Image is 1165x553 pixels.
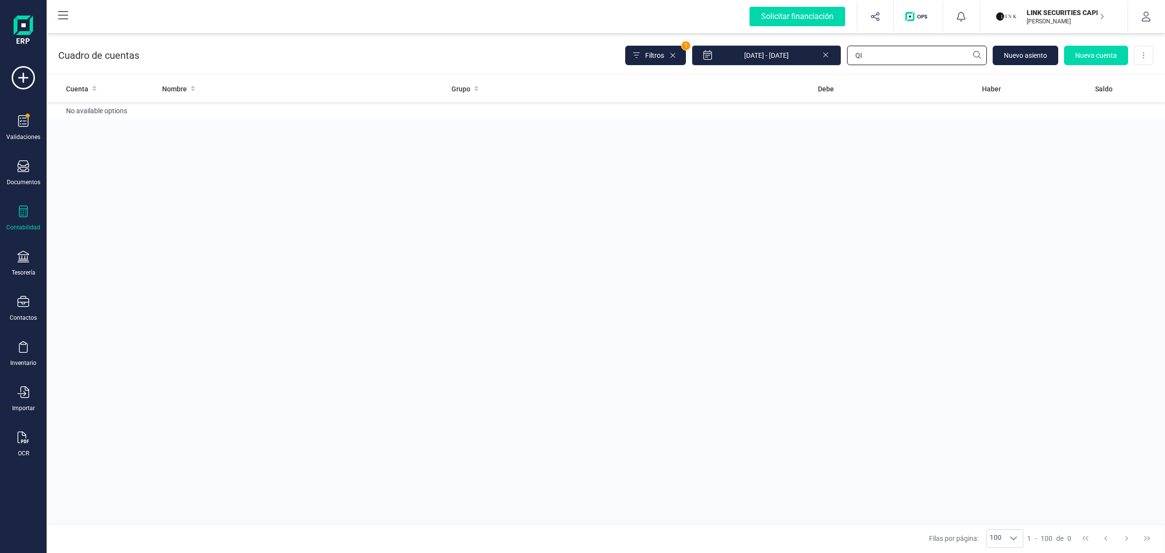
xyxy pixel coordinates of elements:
[7,178,40,186] div: Documentos
[1076,529,1095,548] button: First Page
[1027,17,1104,25] p: [PERSON_NAME]
[10,314,37,322] div: Contactos
[58,49,139,62] p: Cuadro de cuentas
[905,12,931,21] img: Logo de OPS
[12,269,35,276] div: Tesorería
[6,224,40,231] div: Contabilidad
[12,404,35,412] div: Importar
[1117,529,1136,548] button: Next Page
[992,1,1116,32] button: LILINK SECURITIES CAPITAL SL[PERSON_NAME]
[18,449,29,457] div: OCR
[847,46,987,65] input: Buscar
[987,530,1004,547] span: 100
[645,51,664,60] span: Filtros
[162,84,187,94] span: Nombre
[738,1,857,32] button: Solicitar financiación
[14,16,33,47] img: Logo Finanedi
[929,529,1023,548] div: Filas por página:
[1027,534,1031,543] span: 1
[451,84,470,94] span: Grupo
[1027,8,1104,17] p: LINK SECURITIES CAPITAL SL
[982,84,1001,94] span: Haber
[682,41,690,50] span: 1
[1097,529,1115,548] button: Previous Page
[47,102,1165,120] td: No available options
[1004,51,1047,60] span: Nuevo asiento
[749,7,845,26] div: Solicitar financiación
[10,359,36,367] div: Inventario
[993,46,1058,65] button: Nuevo asiento
[1067,534,1071,543] span: 0
[1075,51,1117,60] span: Nueva cuenta
[625,46,686,65] button: Filtros
[1095,84,1113,94] span: Saldo
[1056,534,1064,543] span: de
[66,84,88,94] span: Cuenta
[1027,534,1071,543] div: -
[996,6,1017,27] img: LI
[6,133,40,141] div: Validaciones
[1041,534,1052,543] span: 100
[1138,529,1156,548] button: Last Page
[899,1,937,32] button: Logo de OPS
[1064,46,1128,65] button: Nueva cuenta
[818,84,834,94] span: Debe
